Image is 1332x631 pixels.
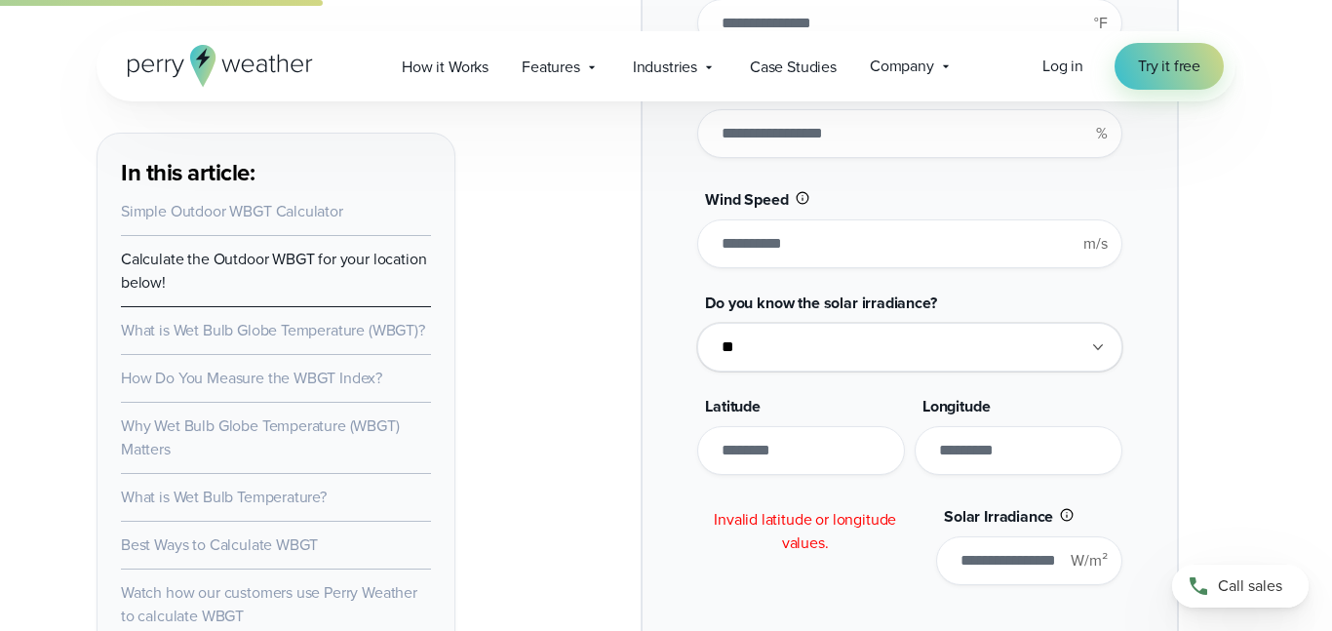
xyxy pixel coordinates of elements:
span: Invalid latitude or longitude values. [714,508,896,554]
span: Company [870,55,934,78]
a: How it Works [385,47,505,87]
span: Features [522,56,580,79]
a: What is Wet Bulb Globe Temperature (WBGT)? [121,319,425,341]
span: Latitude [705,395,761,417]
a: Log in [1042,55,1083,78]
span: Wind Speed [705,188,788,211]
span: Case Studies [750,56,837,79]
a: Try it free [1115,43,1224,90]
a: How Do You Measure the WBGT Index? [121,367,382,389]
a: Best Ways to Calculate WBGT [121,533,318,556]
a: Case Studies [733,47,853,87]
span: Do you know the solar irradiance? [705,292,936,314]
a: Simple Outdoor WBGT Calculator [121,200,343,222]
span: Longitude [922,395,990,417]
span: Call sales [1218,574,1282,598]
span: Try it free [1138,55,1200,78]
span: How it Works [402,56,489,79]
span: Industries [633,56,697,79]
a: Calculate the Outdoor WBGT for your location below! [121,248,426,294]
a: What is Wet Bulb Temperature? [121,486,327,508]
span: Solar Irradiance [944,505,1053,528]
a: Why Wet Bulb Globe Temperature (WBGT) Matters [121,414,400,460]
a: Watch how our customers use Perry Weather to calculate WBGT [121,581,417,627]
span: Log in [1042,55,1083,77]
a: Call sales [1172,565,1309,608]
h3: In this article: [121,157,431,188]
